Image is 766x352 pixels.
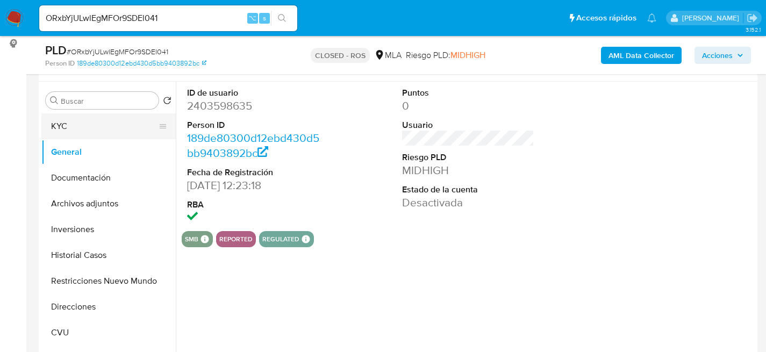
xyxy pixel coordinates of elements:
[187,199,320,211] dt: RBA
[61,96,154,106] input: Buscar
[406,49,485,61] span: Riesgo PLD:
[402,87,535,99] dt: Puntos
[402,152,535,163] dt: Riesgo PLD
[695,47,751,64] button: Acciones
[163,96,171,108] button: Volver al orden por defecto
[187,98,320,113] dd: 2403598635
[41,294,176,320] button: Direcciones
[576,12,636,24] span: Accesos rápidos
[41,113,167,139] button: KYC
[219,237,253,241] button: reported
[45,41,67,59] b: PLD
[746,25,761,34] span: 3.152.1
[702,47,733,64] span: Acciones
[402,98,535,113] dd: 0
[311,48,370,63] p: CLOSED - ROS
[41,165,176,191] button: Documentación
[601,47,682,64] button: AML Data Collector
[185,237,198,241] button: smb
[39,11,297,25] input: Buscar usuario o caso...
[374,49,402,61] div: MLA
[187,130,319,161] a: 189de80300d12ebd430d5bb9403892bc
[41,191,176,217] button: Archivos adjuntos
[682,13,743,23] p: facundo.marin@mercadolibre.com
[402,163,535,178] dd: MIDHIGH
[402,195,535,210] dd: Desactivada
[263,13,266,23] span: s
[187,87,320,99] dt: ID de usuario
[608,47,674,64] b: AML Data Collector
[187,167,320,178] dt: Fecha de Registración
[41,217,176,242] button: Inversiones
[248,13,256,23] span: ⌥
[271,11,293,26] button: search-icon
[402,184,535,196] dt: Estado de la cuenta
[647,13,656,23] a: Notificaciones
[187,119,320,131] dt: Person ID
[41,268,176,294] button: Restricciones Nuevo Mundo
[45,59,75,68] b: Person ID
[41,320,176,346] button: CVU
[262,237,299,241] button: regulated
[77,59,206,68] a: 189de80300d12ebd430d5bb9403892bc
[50,96,59,105] button: Buscar
[747,12,758,24] a: Salir
[450,49,485,61] span: MIDHIGH
[41,139,176,165] button: General
[402,119,535,131] dt: Usuario
[67,46,168,57] span: # ORxbYjULwlEgMFOr9SDEl041
[41,242,176,268] button: Historial Casos
[187,178,320,193] dd: [DATE] 12:23:18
